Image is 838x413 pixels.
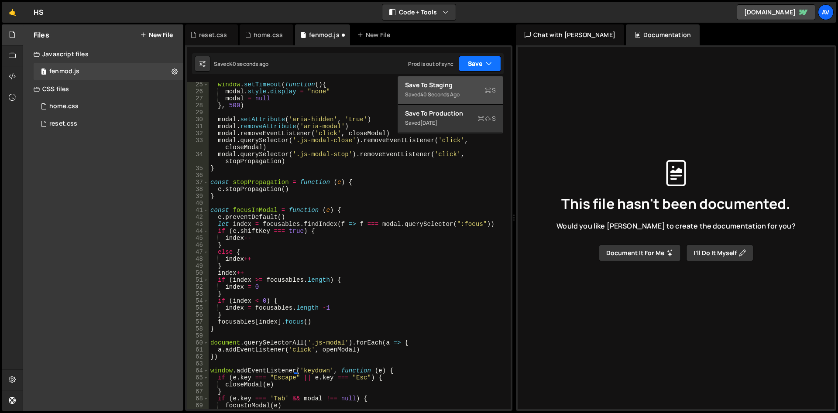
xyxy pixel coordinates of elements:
[187,388,209,395] div: 67
[187,325,209,332] div: 58
[187,81,209,88] div: 25
[187,311,209,318] div: 56
[405,89,496,100] div: Saved
[686,245,753,261] button: I’ll do it myself
[405,81,496,89] div: Save to Staging
[187,360,209,367] div: 63
[187,263,209,270] div: 49
[187,95,209,102] div: 27
[187,228,209,235] div: 44
[41,69,46,76] span: 1
[187,137,209,151] div: 33
[626,24,700,45] div: Documentation
[187,304,209,311] div: 55
[187,165,209,172] div: 35
[556,221,795,231] span: Would you like [PERSON_NAME] to create the documentation for you?
[398,76,503,105] button: Save to StagingS Saved40 seconds ago
[214,60,268,68] div: Saved
[187,283,209,290] div: 52
[187,186,209,193] div: 38
[187,339,209,346] div: 60
[420,119,437,126] div: [DATE]
[485,86,496,95] span: S
[187,193,209,200] div: 39
[408,60,453,68] div: Prod is out of sync
[187,172,209,179] div: 36
[187,395,209,402] div: 68
[187,109,209,116] div: 29
[420,91,460,98] div: 40 seconds ago
[187,374,209,381] div: 65
[357,31,394,39] div: New File
[23,45,183,63] div: Javascript files
[187,207,209,214] div: 41
[34,30,49,40] h2: Files
[187,256,209,263] div: 48
[199,31,227,39] div: reset.css
[737,4,815,20] a: [DOMAIN_NAME]
[187,270,209,276] div: 50
[187,116,209,123] div: 30
[561,197,790,211] span: This file hasn't been documented.
[254,31,283,39] div: home.css
[34,7,44,17] div: HS
[187,346,209,353] div: 61
[187,242,209,249] div: 46
[187,123,209,130] div: 31
[187,353,209,360] div: 62
[599,245,681,261] button: Document it for me
[187,102,209,109] div: 28
[140,31,173,38] button: New File
[23,80,183,98] div: CSS files
[187,332,209,339] div: 59
[187,367,209,374] div: 64
[187,290,209,297] div: 53
[34,98,183,115] div: 16304/44132.css
[405,109,496,118] div: Save to Production
[187,214,209,221] div: 42
[187,318,209,325] div: 57
[516,24,624,45] div: Chat with [PERSON_NAME]
[187,297,209,304] div: 54
[459,56,501,72] button: Save
[405,118,496,128] div: Saved
[478,114,496,123] span: S
[187,88,209,95] div: 26
[187,221,209,228] div: 43
[230,60,268,68] div: 40 seconds ago
[187,402,209,409] div: 69
[187,276,209,283] div: 51
[187,200,209,207] div: 40
[187,381,209,388] div: 66
[49,120,77,128] div: reset.css
[34,63,183,80] div: fenmod.js
[309,31,339,39] div: fenmod.js
[34,115,183,133] div: 16304/44235.css
[187,249,209,256] div: 47
[187,151,209,165] div: 34
[818,4,834,20] a: Av
[187,130,209,137] div: 32
[2,2,23,23] a: 🤙
[398,105,503,133] button: Save to ProductionS Saved[DATE]
[187,179,209,186] div: 37
[49,102,79,110] div: home.css
[382,4,456,20] button: Code + Tools
[49,68,79,75] div: fenmod.js
[187,235,209,242] div: 45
